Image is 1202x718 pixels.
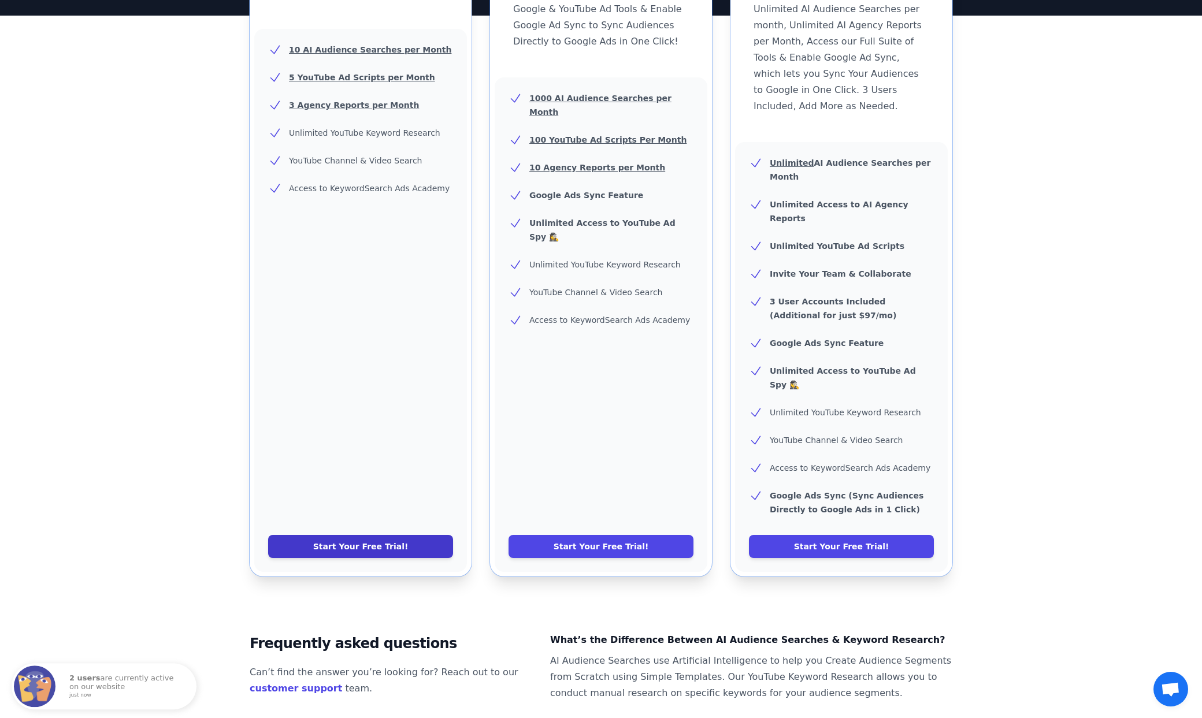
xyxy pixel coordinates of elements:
[289,184,450,193] span: Access to KeywordSearch Ads Academy
[250,632,532,655] h2: Frequently asked questions
[250,664,532,697] p: Can’t find the answer you’re looking for? Reach out to our team.
[529,163,665,172] u: 10 Agency Reports per Month
[289,101,419,110] u: 3 Agency Reports per Month
[529,260,681,269] span: Unlimited YouTube Keyword Research
[550,653,952,701] dd: AI Audience Searches use Artificial Intelligence to help you Create Audience Segments from Scratc...
[770,408,921,417] span: Unlimited YouTube Keyword Research
[770,366,916,389] b: Unlimited Access to YouTube Ad Spy 🕵️‍♀️
[268,535,453,558] a: Start Your Free Trial!
[289,128,440,137] span: Unlimited YouTube Keyword Research
[770,158,814,168] u: Unlimited
[289,45,451,54] u: 10 AI Audience Searches per Month
[289,156,422,165] span: YouTube Channel & Video Search
[529,135,687,144] u: 100 YouTube Ad Scripts Per Month
[770,436,903,445] span: YouTube Channel & Video Search
[770,269,911,278] b: Invite Your Team & Collaborate
[550,632,952,648] dt: What’s the Difference Between AI Audience Searches & Keyword Research?
[770,158,931,181] b: AI Audience Searches per Month
[770,463,930,473] span: Access to KeywordSearch Ads Academy
[1153,672,1188,706] div: Open chat
[250,683,342,694] a: customer support
[770,491,923,514] b: Google Ads Sync (Sync Audiences Directly to Google Ads in 1 Click)
[770,241,904,251] b: Unlimited YouTube Ad Scripts
[770,297,896,320] b: 3 User Accounts Included (Additional for just $97/mo)
[529,94,672,117] u: 1000 AI Audience Searches per Month
[770,200,908,223] b: Unlimited Access to AI Agency Reports
[529,315,690,325] span: Access to KeywordSearch Ads Academy
[509,535,693,558] a: Start Your Free Trial!
[529,191,643,200] b: Google Ads Sync Feature
[289,73,435,82] u: 5 YouTube Ad Scripts per Month
[770,338,884,348] b: Google Ads Sync Feature
[529,288,662,297] span: YouTube Channel & Video Search
[529,218,676,241] b: Unlimited Access to YouTube Ad Spy 🕵️‍♀️
[749,535,934,558] a: Start Your Free Trial!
